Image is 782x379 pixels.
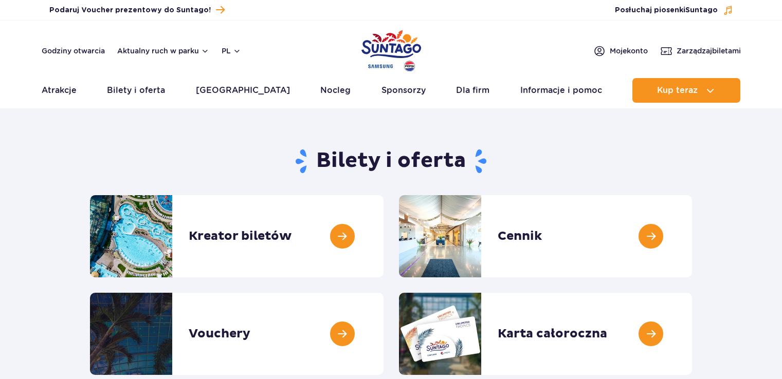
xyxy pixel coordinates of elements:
span: Moje konto [610,46,648,56]
span: Kup teraz [657,86,698,95]
button: pl [222,46,241,56]
a: [GEOGRAPHIC_DATA] [196,78,290,103]
a: Park of Poland [361,26,421,73]
button: Posłuchaj piosenkiSuntago [615,5,733,15]
a: Sponsorzy [381,78,426,103]
a: Informacje i pomoc [520,78,602,103]
button: Aktualny ruch w parku [117,47,209,55]
a: Podaruj Voucher prezentowy do Suntago! [49,3,225,17]
a: Atrakcje [42,78,77,103]
span: Suntago [685,7,718,14]
a: Mojekonto [593,45,648,57]
span: Posłuchaj piosenki [615,5,718,15]
a: Zarządzajbiletami [660,45,741,57]
span: Podaruj Voucher prezentowy do Suntago! [49,5,211,15]
button: Kup teraz [632,78,740,103]
a: Godziny otwarcia [42,46,105,56]
h1: Bilety i oferta [90,148,692,175]
a: Nocleg [320,78,351,103]
a: Bilety i oferta [107,78,165,103]
span: Zarządzaj biletami [677,46,741,56]
a: Dla firm [456,78,489,103]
